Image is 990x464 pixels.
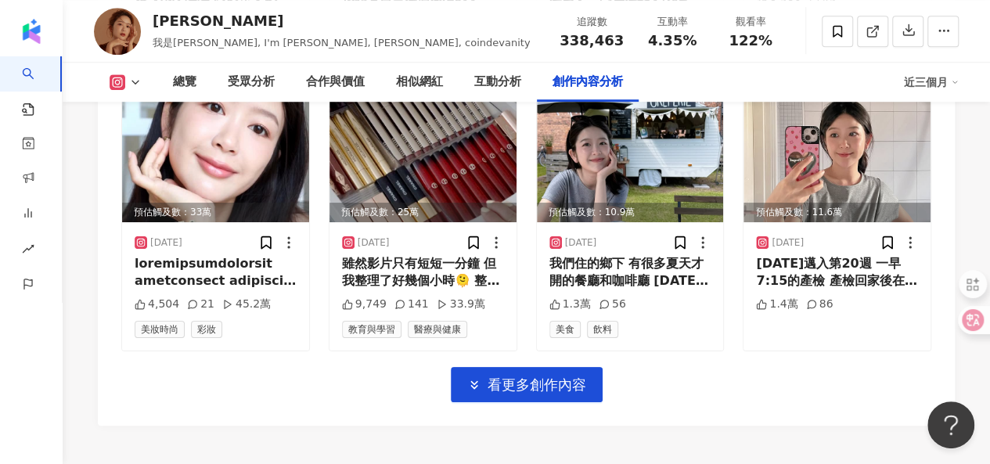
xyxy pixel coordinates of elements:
img: post-image [329,83,517,222]
div: 9,749 [342,297,387,312]
div: 56 [599,297,626,312]
span: 338,463 [560,32,624,49]
div: 141 [394,297,429,312]
span: 美食 [549,321,581,338]
div: 4,504 [135,297,179,312]
div: 1.4萬 [756,297,797,312]
div: 互動率 [643,14,702,30]
span: 美妝時尚 [135,321,185,338]
div: 創作內容分析 [553,73,623,92]
div: 追蹤數 [560,14,624,30]
div: 86 [806,297,833,312]
div: 預估觸及數：33萬 [122,203,309,222]
div: 雖然影片只有短短一分鐘 但我整理了好幾個小時🫠 整理真的不是我的強項啊（苦笑 [342,255,504,290]
img: KOL Avatar [94,8,141,55]
div: post-image商業合作預估觸及數：33萬 [122,83,309,222]
span: 飲料 [587,321,618,338]
div: 我們住的鄉下 有很多夏天才開的餐廳和咖啡廳 [DATE]來的這間可麗餅店一年只開3個禮拜 就開在湖邊 吃完以後去湖[PERSON_NAME] 回家時還看到彩虹🌈 [549,255,711,290]
div: 受眾分析 [228,73,275,92]
div: [DATE] [565,236,597,250]
div: 1.3萬 [549,297,591,312]
div: 觀看率 [721,14,780,30]
div: 45.2萬 [222,297,271,312]
iframe: Help Scout Beacon - Open [927,401,974,448]
div: 互動分析 [474,73,521,92]
span: 4.35% [648,33,697,49]
div: post-image預估觸及數：10.9萬 [537,83,724,222]
span: 看更多創作內容 [488,376,586,394]
img: post-image [743,83,931,222]
span: 122% [729,33,772,49]
div: loremipsumdolorsit ametconsect adipisci elitsed doeiusmod temporincidid✨ utlaboreetdo magnaaliqu！... [135,255,297,290]
div: [PERSON_NAME] [153,11,530,31]
div: [DATE] [150,236,182,250]
img: post-image [537,83,724,222]
div: 相似網紅 [396,73,443,92]
div: 總覽 [173,73,196,92]
div: 預估觸及數：25萬 [329,203,517,222]
div: 21 [187,297,214,312]
div: 預估觸及數：11.6萬 [743,203,931,222]
div: [DATE]邁入第20週 一早7:15的產檢 產檢回家後在花園除除草 發現牡丹太大朵都垂到地上了 剪下幾朵放進花瓶裡 一早心情就很好 我想是因為太陽的緣故☀️ 因為太陽在瑞典真的很稀有 即使是大... [756,255,918,290]
span: 醫療與健康 [408,321,467,338]
div: 合作與價值 [306,73,365,92]
img: post-image [122,83,309,222]
img: logo icon [19,19,44,44]
span: rise [22,233,34,268]
div: post-image預估觸及數：25萬 [329,83,517,222]
div: [DATE] [358,236,390,250]
a: search [22,56,53,117]
button: 看更多創作內容 [451,367,603,402]
div: [DATE] [772,236,804,250]
span: 我是[PERSON_NAME], I'm [PERSON_NAME], [PERSON_NAME], coindevanity [153,37,530,49]
span: 教育與學習 [342,321,401,338]
span: 彩妝 [191,321,222,338]
div: 近三個月 [904,70,959,95]
div: post-image預估觸及數：11.6萬 [743,83,931,222]
div: 預估觸及數：10.9萬 [537,203,724,222]
div: 33.9萬 [437,297,485,312]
